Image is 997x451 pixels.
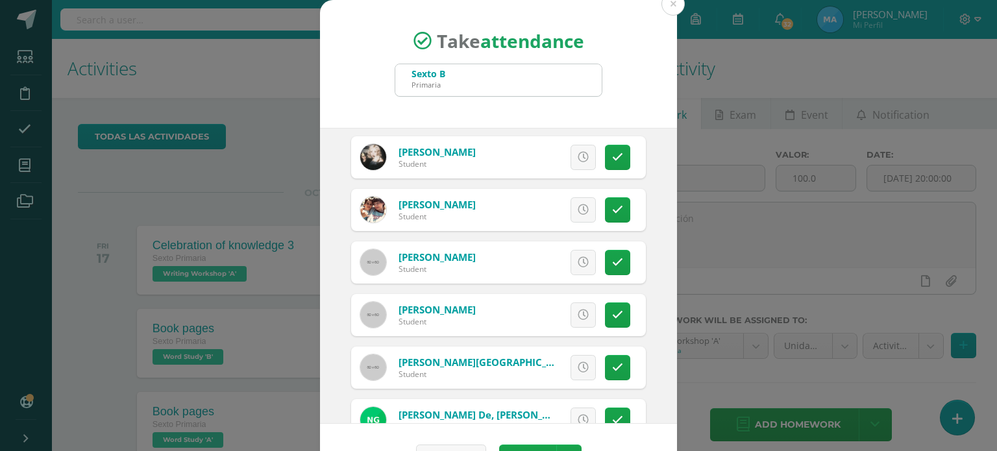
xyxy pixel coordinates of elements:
[412,80,445,90] div: Primaria
[360,354,386,380] img: 60x60
[399,158,476,169] div: Student
[412,67,445,80] div: Sexto B
[360,249,386,275] img: 60x60
[399,356,575,369] a: [PERSON_NAME][GEOGRAPHIC_DATA]
[399,263,476,274] div: Student
[399,303,476,316] a: [PERSON_NAME]
[360,197,386,223] img: 4126ad7241e1a7297a7d425ab59d1640.png
[437,29,584,53] span: Take
[480,29,584,53] strong: attendance
[360,144,386,170] img: 8b2a634b06239d8246efb7ae5fa5c4a2.png
[399,408,574,421] a: [PERSON_NAME] de, [PERSON_NAME]
[399,211,476,222] div: Student
[399,316,476,327] div: Student
[399,198,476,211] a: [PERSON_NAME]
[360,407,386,433] img: 834b6c8a6aa9694a75d535ee8e0ef116.png
[399,145,476,158] a: [PERSON_NAME]
[395,64,602,96] input: Search for a grade or section here…
[360,302,386,328] img: 60x60
[399,369,554,380] div: Student
[399,250,476,263] a: [PERSON_NAME]
[399,421,554,432] div: Student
